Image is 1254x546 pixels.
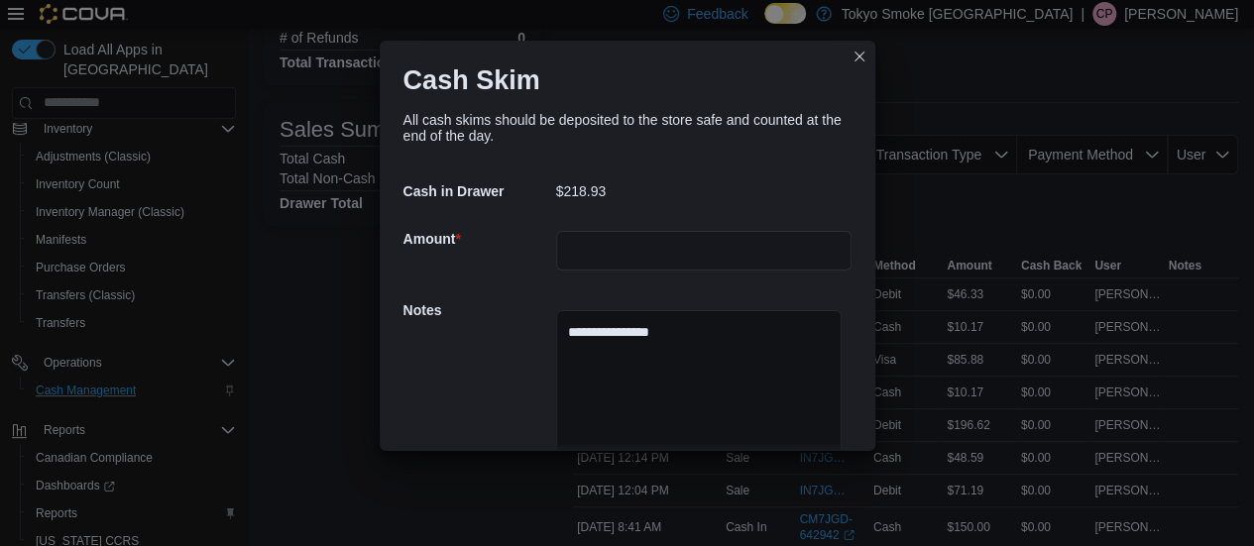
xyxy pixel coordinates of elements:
[556,183,607,199] p: $218.93
[403,290,552,330] h5: Notes
[403,64,540,96] h1: Cash Skim
[403,219,552,259] h5: Amount
[403,112,852,144] div: All cash skims should be deposited to the store safe and counted at the end of the day.
[403,171,552,211] h5: Cash in Drawer
[848,45,871,68] button: Closes this modal window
